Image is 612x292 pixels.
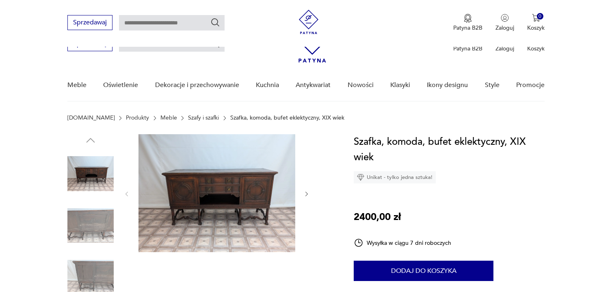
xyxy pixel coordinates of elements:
[516,70,545,101] a: Promocje
[354,238,451,248] div: Wysyłka w ciągu 7 dni roboczych
[67,203,114,249] img: Zdjęcie produktu Szafka, komoda, bufet eklektyczny, XIX wiek
[464,14,472,23] img: Ikona medalu
[453,45,482,52] p: Patyna B2B
[160,115,177,121] a: Meble
[210,17,220,27] button: Szukaj
[495,24,514,32] p: Zaloguj
[354,261,493,281] button: Dodaj do koszyka
[495,45,514,52] p: Zaloguj
[296,70,331,101] a: Antykwariat
[67,41,112,47] a: Sprzedawaj
[103,70,138,101] a: Oświetlenie
[67,20,112,26] a: Sprzedawaj
[230,115,344,121] p: Szafka, komoda, bufet eklektyczny, XIX wiek
[354,134,545,165] h1: Szafka, komoda, bufet eklektyczny, XIX wiek
[390,70,410,101] a: Klasyki
[138,134,295,252] img: Zdjęcie produktu Szafka, komoda, bufet eklektyczny, XIX wiek
[354,171,436,183] div: Unikat - tylko jedna sztuka!
[453,14,482,32] button: Patyna B2B
[256,70,279,101] a: Kuchnia
[296,10,321,34] img: Patyna - sklep z meblami i dekoracjami vintage
[537,13,544,20] div: 0
[485,70,500,101] a: Style
[67,150,114,197] img: Zdjęcie produktu Szafka, komoda, bufet eklektyczny, XIX wiek
[527,45,545,52] p: Koszyk
[188,115,219,121] a: Szafy i szafki
[495,14,514,32] button: Zaloguj
[155,70,239,101] a: Dekoracje i przechowywanie
[453,24,482,32] p: Patyna B2B
[67,115,115,121] a: [DOMAIN_NAME]
[67,15,112,30] button: Sprzedawaj
[527,14,545,32] button: 0Koszyk
[453,14,482,32] a: Ikona medaluPatyna B2B
[67,70,87,101] a: Meble
[354,209,401,225] p: 2400,00 zł
[527,24,545,32] p: Koszyk
[427,70,468,101] a: Ikony designu
[532,14,540,22] img: Ikona koszyka
[501,14,509,22] img: Ikonka użytkownika
[357,174,364,181] img: Ikona diamentu
[348,70,374,101] a: Nowości
[126,115,149,121] a: Produkty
